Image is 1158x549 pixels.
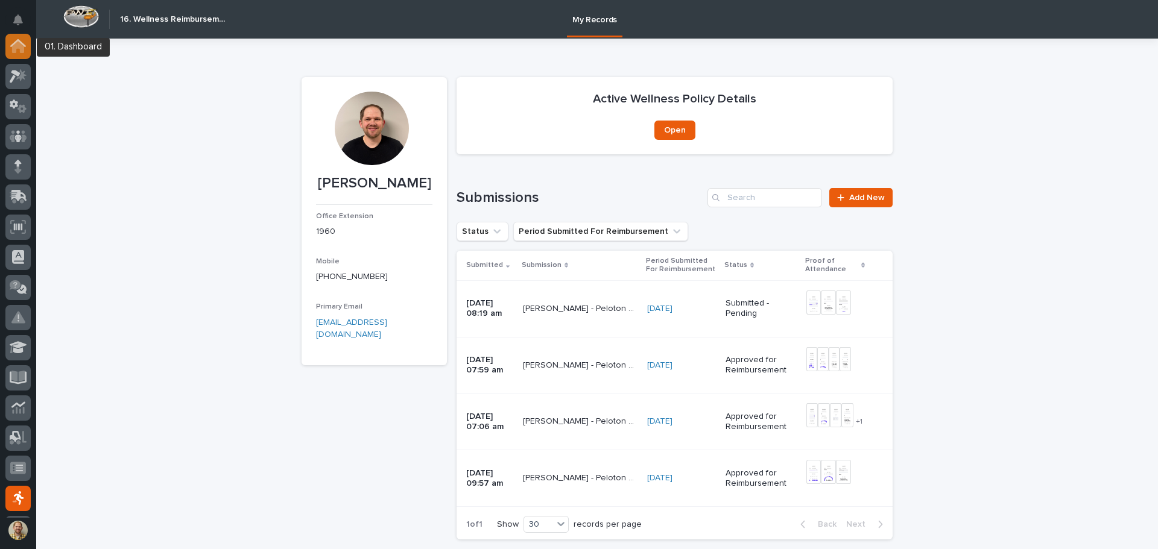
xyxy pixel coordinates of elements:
[647,416,672,427] a: [DATE]
[15,14,31,34] div: Notifications
[726,298,797,319] p: Submitted - Pending
[524,518,553,531] div: 30
[513,222,688,241] button: Period Submitted For Reimbursement
[457,222,508,241] button: Status
[726,468,797,489] p: Approved for Reimbursement
[457,394,893,450] tr: [DATE] 07:06 am[PERSON_NAME] - Peloton Cycling/Rowing/Running - Peloton App - [DATE][PERSON_NAME]...
[707,188,822,207] input: Search
[664,126,686,134] span: Open
[829,188,893,207] a: Add New
[523,471,641,483] p: Kenny Beachy - Peloton Cycling/Rowing/Running - Peloton App - April 2025
[647,360,672,371] a: [DATE]
[466,355,513,375] p: [DATE] 07:59 am
[316,225,432,238] p: 1960
[457,189,703,207] h1: Submissions
[316,258,340,265] span: Mobile
[457,337,893,394] tr: [DATE] 07:59 am[PERSON_NAME] - Peloton Cycling/Rowing/Running - Peloton App - [DATE][PERSON_NAME]...
[5,518,31,543] button: users-avatar
[647,304,672,314] a: [DATE]
[466,412,513,432] p: [DATE] 07:06 am
[574,519,642,530] p: records per page
[316,272,388,281] a: [PHONE_NUMBER]
[646,254,717,277] p: Period Submitted For Reimbursement
[316,318,387,339] a: [EMAIL_ADDRESS][DOMAIN_NAME]
[654,121,695,140] a: Open
[457,510,492,539] p: 1 of 1
[63,5,99,28] img: Workspace Logo
[457,450,893,507] tr: [DATE] 09:57 am[PERSON_NAME] - Peloton Cycling/Rowing/Running - Peloton App - [DATE][PERSON_NAME]...
[316,213,373,220] span: Office Extension
[120,14,229,25] h2: 16. Wellness Reimbursement
[849,193,885,202] span: Add New
[457,280,893,337] tr: [DATE] 08:19 am[PERSON_NAME] - Peloton Cycling/Rowing/Running - Peloton App - [DATE][PERSON_NAME]...
[523,301,641,314] p: Kenny Beachy - Peloton Cycling/Rowing/Running - Peloton App - August 2025
[466,298,513,319] p: [DATE] 08:19 am
[497,519,519,530] p: Show
[523,358,641,371] p: Kenny Beachy - Peloton Cycling/Rowing/Running - Peloton App - June 2025
[466,468,513,489] p: [DATE] 09:57 am
[5,7,31,33] button: Notifications
[805,254,858,277] p: Proof of Attendance
[811,520,837,529] span: Back
[726,412,797,432] p: Approved for Reimbursement
[647,473,672,483] a: [DATE]
[841,519,893,530] button: Next
[466,259,503,272] p: Submitted
[593,92,756,106] h2: Active Wellness Policy Details
[523,414,641,427] p: Kenny Beachy - Peloton Cycling/Rowing/Running - Peloton App - May 2025
[791,519,841,530] button: Back
[522,259,562,272] p: Submission
[316,175,432,192] p: [PERSON_NAME]
[846,520,873,529] span: Next
[726,355,797,375] p: Approved for Reimbursement
[856,418,862,425] span: + 1
[316,303,362,310] span: Primary Email
[724,259,747,272] p: Status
